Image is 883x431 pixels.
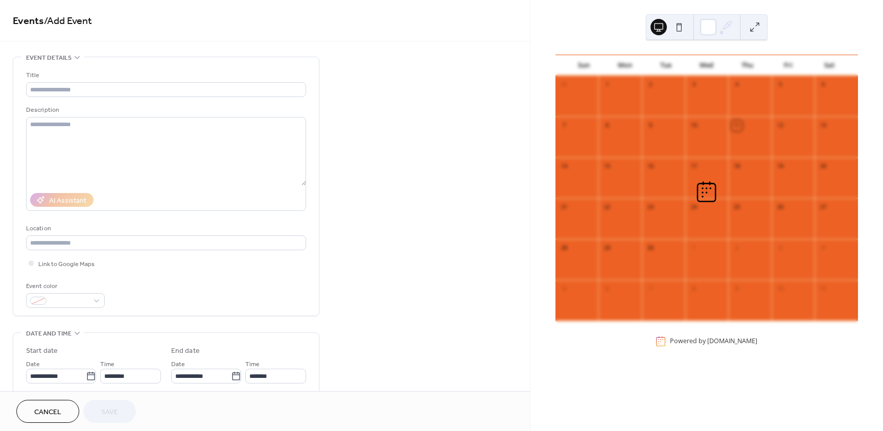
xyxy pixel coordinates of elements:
div: Tue [645,55,686,76]
div: 1 [601,79,613,90]
div: Sat [809,55,850,76]
span: Date [26,359,40,370]
div: 13 [818,120,829,131]
div: 24 [688,202,700,213]
div: 22 [601,202,613,213]
div: Event color [26,281,103,292]
div: 25 [731,202,742,213]
div: 8 [688,283,700,295]
div: 4 [731,79,742,90]
div: 5 [775,79,786,90]
span: Event details [26,53,72,63]
div: 26 [775,202,786,213]
div: 15 [601,161,613,172]
div: 20 [818,161,829,172]
div: 6 [818,79,829,90]
div: 14 [559,161,570,172]
div: 7 [645,283,656,295]
div: 18 [731,161,742,172]
div: 4 [818,243,829,254]
div: 9 [731,283,742,295]
div: 29 [601,243,613,254]
div: 12 [775,120,786,131]
div: 2 [645,79,656,90]
div: 17 [688,161,700,172]
div: 1 [688,243,700,254]
div: Title [26,70,304,81]
div: Thu [727,55,768,76]
span: Date and time [26,328,72,339]
div: End date [171,346,200,356]
div: Sun [564,55,605,76]
button: Cancel [16,400,79,423]
div: Description [26,105,304,115]
div: 3 [688,79,700,90]
div: 6 [601,283,613,295]
span: Link to Google Maps [38,259,95,270]
div: 23 [645,202,656,213]
div: 7 [559,120,570,131]
div: 5 [559,283,570,295]
span: Date [171,359,185,370]
span: Time [100,359,114,370]
div: 31 [559,79,570,90]
div: 3 [775,243,786,254]
div: 9 [645,120,656,131]
div: 11 [818,283,829,295]
div: Wed [686,55,727,76]
span: Time [245,359,260,370]
a: Events [13,11,44,31]
div: Location [26,223,304,234]
div: 10 [688,120,700,131]
a: [DOMAIN_NAME] [707,337,757,345]
div: 8 [601,120,613,131]
div: 11 [731,120,742,131]
div: 21 [559,202,570,213]
span: Cancel [34,407,61,418]
div: 19 [775,161,786,172]
div: 10 [775,283,786,295]
div: 27 [818,202,829,213]
div: Mon [605,55,645,76]
div: Powered by [670,337,757,345]
div: Start date [26,346,58,356]
div: 2 [731,243,742,254]
span: / Add Event [44,11,92,31]
div: 30 [645,243,656,254]
div: 16 [645,161,656,172]
div: Fri [768,55,809,76]
div: 28 [559,243,570,254]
